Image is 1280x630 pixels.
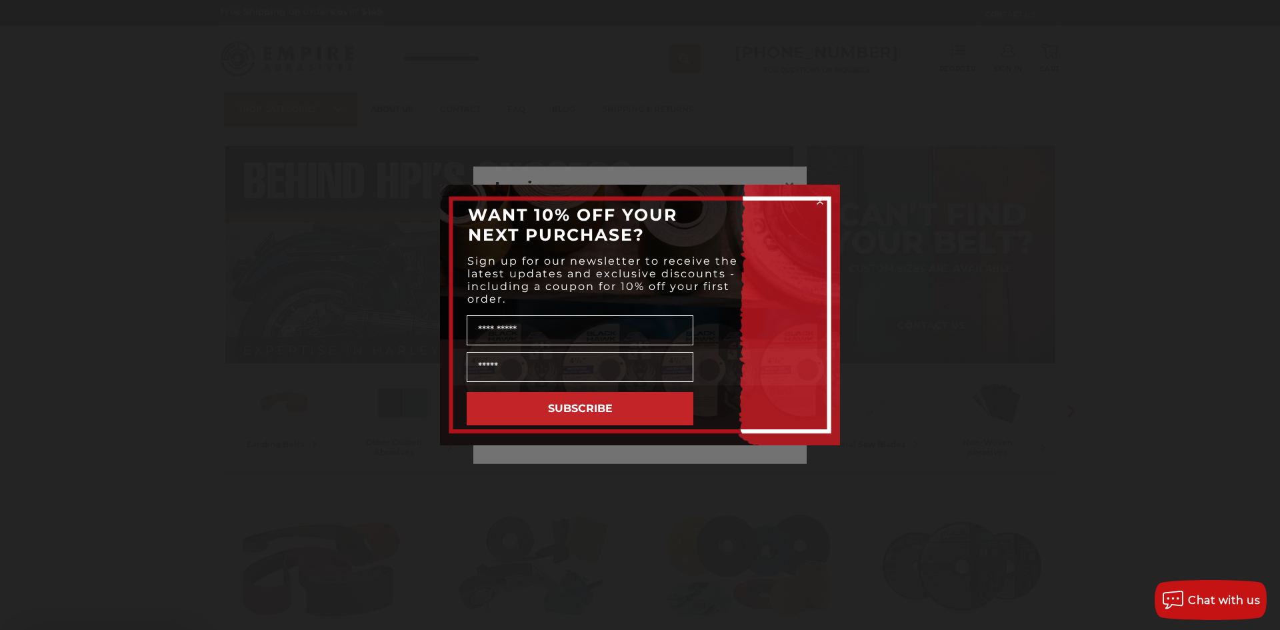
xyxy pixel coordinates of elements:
span: Sign up for our newsletter to receive the latest updates and exclusive discounts - including a co... [467,255,738,305]
span: Chat with us [1188,594,1260,607]
input: Email [467,352,693,382]
span: WANT 10% OFF YOUR NEXT PURCHASE? [468,205,677,245]
button: SUBSCRIBE [467,392,693,425]
button: Close dialog [813,195,827,208]
button: Chat with us [1155,580,1267,620]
